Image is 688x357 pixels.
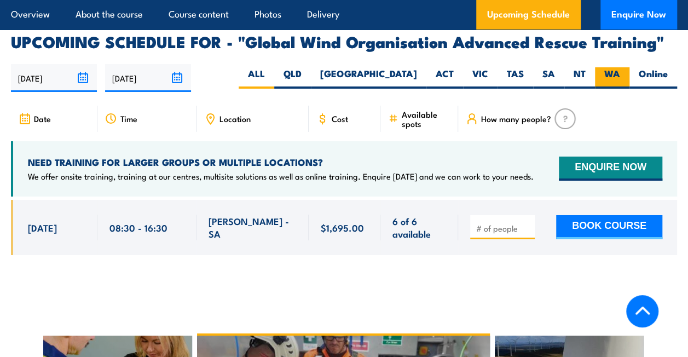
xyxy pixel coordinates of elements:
input: To date [105,64,191,92]
button: BOOK COURSE [556,215,662,239]
label: WA [595,67,629,89]
label: VIC [463,67,498,89]
span: 6 of 6 available [392,215,446,240]
span: How many people? [481,114,551,123]
span: [DATE] [28,221,57,234]
h4: NEED TRAINING FOR LARGER GROUPS OR MULTIPLE LOCATIONS? [28,156,534,168]
span: Time [120,114,137,123]
span: $1,695.00 [321,221,364,234]
input: # of people [476,223,531,234]
span: 08:30 - 16:30 [109,221,167,234]
span: [PERSON_NAME] - SA [209,215,297,240]
label: TAS [498,67,533,89]
label: SA [533,67,564,89]
span: Date [34,114,51,123]
label: NT [564,67,595,89]
h2: UPCOMING SCHEDULE FOR - "Global Wind Organisation Advanced Rescue Training" [11,34,677,48]
input: From date [11,64,97,92]
label: [GEOGRAPHIC_DATA] [311,67,426,89]
label: QLD [274,67,311,89]
label: Online [629,67,677,89]
label: ACT [426,67,463,89]
span: Available spots [402,110,450,128]
p: We offer onsite training, training at our centres, multisite solutions as well as online training... [28,171,534,182]
span: Location [219,114,251,123]
label: ALL [239,67,274,89]
span: Cost [332,114,348,123]
button: ENQUIRE NOW [559,157,662,181]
